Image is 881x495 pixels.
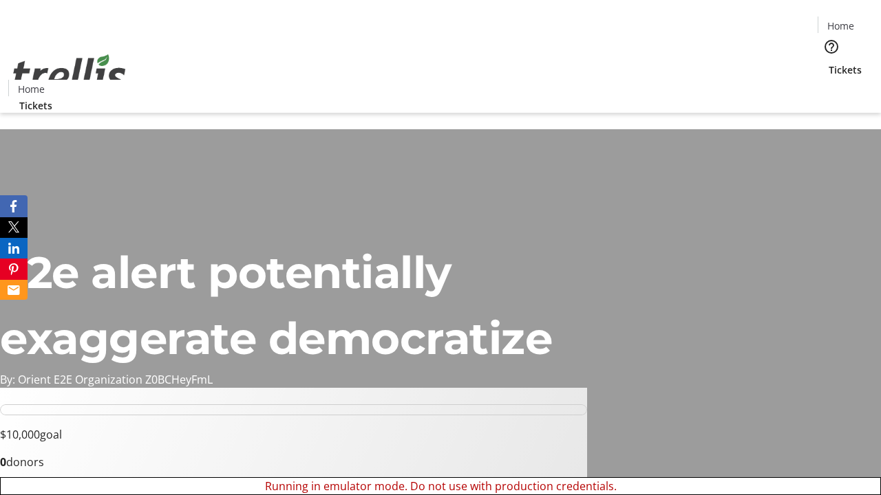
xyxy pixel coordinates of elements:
span: Home [18,82,45,96]
img: Orient E2E Organization Z0BCHeyFmL's Logo [8,39,131,108]
button: Help [818,33,845,60]
span: Tickets [829,63,862,77]
span: Tickets [19,98,52,113]
a: Home [818,19,862,33]
span: Home [827,19,854,33]
a: Home [9,82,53,96]
a: Tickets [818,63,873,77]
a: Tickets [8,98,63,113]
button: Cart [818,77,845,104]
